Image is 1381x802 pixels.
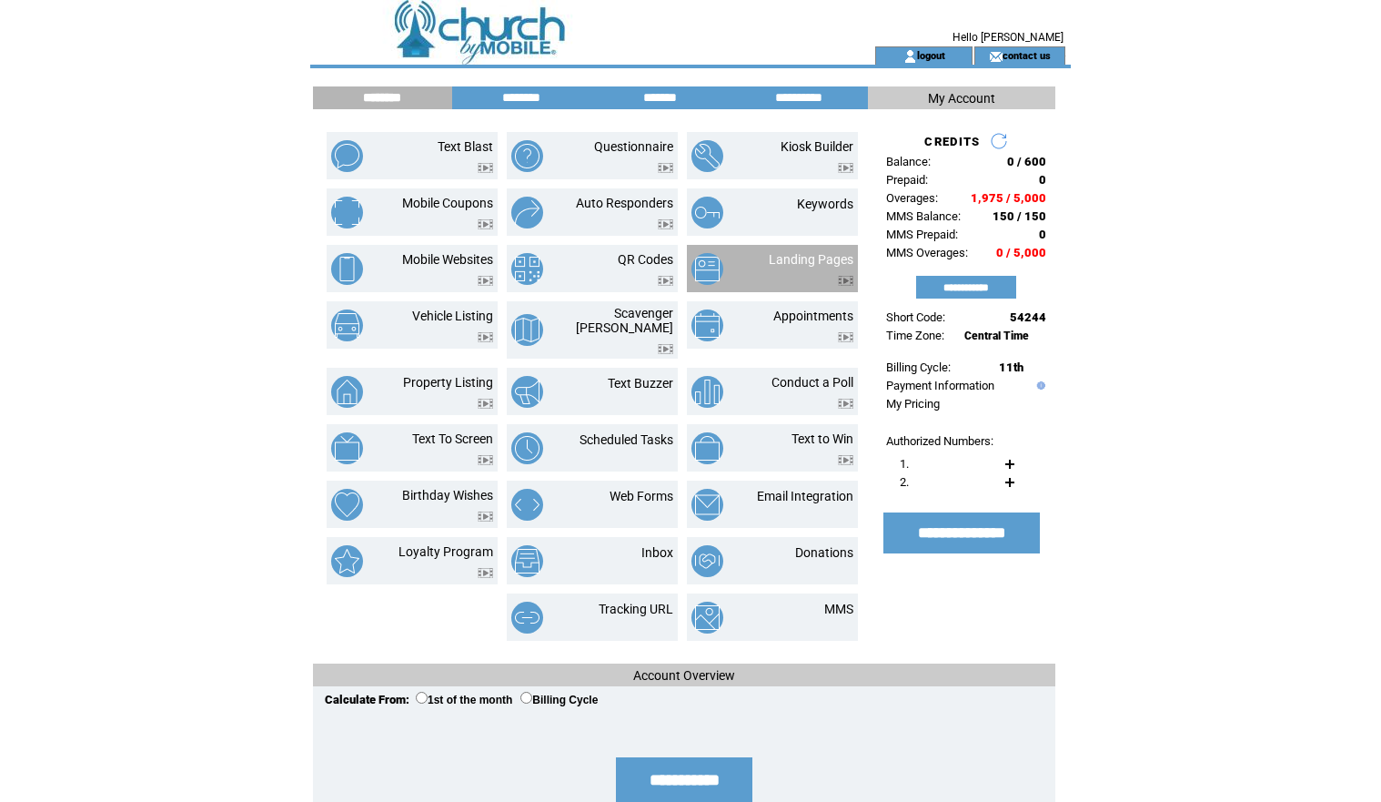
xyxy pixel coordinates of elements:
[478,219,493,229] img: video.png
[478,332,493,342] img: video.png
[633,668,735,683] span: Account Overview
[773,309,853,323] a: Appointments
[398,544,493,559] a: Loyalty Program
[989,49,1003,64] img: contact_us_icon.gif
[691,432,723,464] img: text-to-win.png
[1033,381,1045,390] img: help.gif
[402,196,493,210] a: Mobile Coupons
[691,140,723,172] img: kiosk-builder.png
[331,376,363,408] img: property-listing.png
[1003,49,1051,61] a: contact us
[903,49,917,64] img: account_icon.gif
[478,399,493,409] img: video.png
[325,693,409,706] span: Calculate From:
[886,310,945,324] span: Short Code:
[791,431,853,446] a: Text to Win
[886,228,958,241] span: MMS Prepaid:
[331,253,363,285] img: mobile-websites.png
[331,140,363,172] img: text-blast.png
[511,602,543,634] img: tracking-url.png
[886,191,938,205] span: Overages:
[1039,173,1046,187] span: 0
[1010,310,1046,324] span: 54244
[917,49,945,61] a: logout
[511,253,543,285] img: qr-codes.png
[886,379,994,392] a: Payment Information
[953,31,1063,44] span: Hello [PERSON_NAME]
[412,431,493,446] a: Text To Screen
[924,135,980,148] span: CREDITS
[511,545,543,577] img: inbox.png
[993,209,1046,223] span: 150 / 150
[478,276,493,286] img: video.png
[402,252,493,267] a: Mobile Websites
[838,276,853,286] img: video.png
[771,375,853,390] a: Conduct a Poll
[838,163,853,173] img: video.png
[1007,155,1046,168] span: 0 / 600
[691,253,723,285] img: landing-pages.png
[331,197,363,228] img: mobile-coupons.png
[511,489,543,521] img: web-forms.png
[511,197,543,228] img: auto-responders.png
[478,568,493,578] img: video.png
[576,306,673,335] a: Scavenger [PERSON_NAME]
[478,512,493,522] img: video.png
[416,694,512,706] label: 1st of the month
[886,360,951,374] span: Billing Cycle:
[886,173,928,187] span: Prepaid:
[608,376,673,391] a: Text Buzzer
[838,399,853,409] img: video.png
[331,310,363,341] img: vehicle-listing.png
[999,360,1023,374] span: 11th
[928,91,995,106] span: My Account
[886,209,961,223] span: MMS Balance:
[511,314,543,346] img: scavenger-hunt.png
[691,376,723,408] img: conduct-a-poll.png
[900,475,909,489] span: 2.
[691,310,723,341] img: appointments.png
[797,197,853,211] a: Keywords
[658,344,673,354] img: video.png
[781,139,853,154] a: Kiosk Builder
[658,276,673,286] img: video.png
[478,163,493,173] img: video.png
[691,602,723,634] img: mms.png
[757,489,853,503] a: Email Integration
[438,139,493,154] a: Text Blast
[886,397,940,411] a: My Pricing
[691,197,723,228] img: keywords.png
[580,432,673,447] a: Scheduled Tasks
[331,545,363,577] img: loyalty-program.png
[900,457,909,471] span: 1.
[594,139,673,154] a: Questionnaire
[618,252,673,267] a: QR Codes
[520,694,598,706] label: Billing Cycle
[1039,228,1046,241] span: 0
[824,602,853,616] a: MMS
[886,434,993,448] span: Authorized Numbers:
[599,602,673,616] a: Tracking URL
[641,545,673,560] a: Inbox
[886,155,931,168] span: Balance:
[964,330,1029,342] span: Central Time
[576,196,673,210] a: Auto Responders
[838,455,853,465] img: video.png
[658,163,673,173] img: video.png
[511,432,543,464] img: scheduled-tasks.png
[886,246,968,259] span: MMS Overages:
[412,309,493,323] a: Vehicle Listing
[838,332,853,342] img: video.png
[511,140,543,172] img: questionnaire.png
[331,489,363,521] img: birthday-wishes.png
[996,246,1046,259] span: 0 / 5,000
[886,329,944,342] span: Time Zone:
[511,376,543,408] img: text-buzzer.png
[691,545,723,577] img: donations.png
[402,488,493,503] a: Birthday Wishes
[971,191,1046,205] span: 1,975 / 5,000
[403,375,493,390] a: Property Listing
[769,252,853,267] a: Landing Pages
[416,692,428,704] input: 1st of the month
[795,545,853,560] a: Donations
